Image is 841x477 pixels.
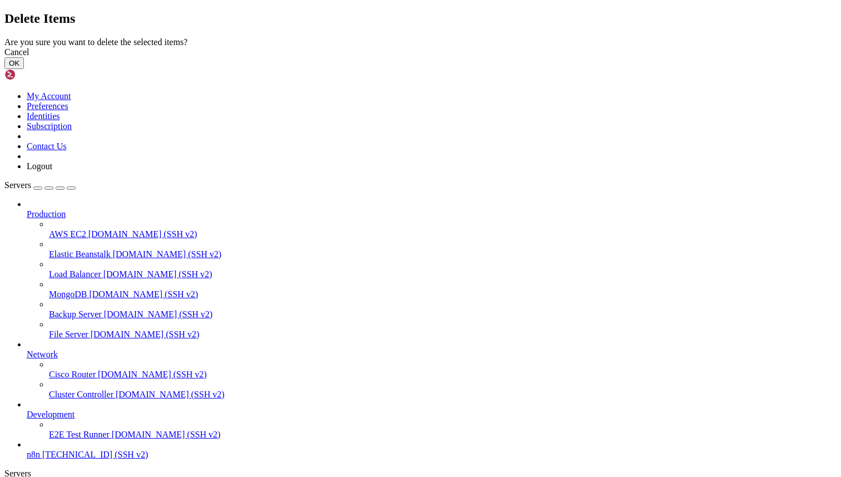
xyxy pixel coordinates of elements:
x-row: 0 updates can be applied immediately. [4,171,696,180]
a: Backup Server [DOMAIN_NAME] (SSH v2) [49,309,837,319]
li: Elastic Beanstalk [DOMAIN_NAME] (SSH v2) [49,239,837,259]
x-row: IPv4 address for ens3: [TECHNICAL_ID] [4,134,696,144]
span: [DOMAIN_NAME] (SSH v2) [113,249,222,259]
x-row: : $ [4,217,696,227]
li: Load Balancer [DOMAIN_NAME] (SSH v2) [49,259,837,279]
span: Cluster Controller [49,390,113,399]
li: n8n [TECHNICAL_ID] (SSH v2) [27,440,837,460]
span: File Server [49,330,88,339]
x-row: Swap usage: 0% [4,106,696,116]
li: Backup Server [DOMAIN_NAME] (SSH v2) [49,299,837,319]
x-row: * Management: [URL][DOMAIN_NAME] [4,32,696,42]
x-row: Users logged in: 1 [4,125,696,134]
x-row: * Support: [URL][DOMAIN_NAME] [4,42,696,51]
span: Cisco Router [49,370,96,379]
div: (23, 23) [112,218,117,227]
span: n8n [27,450,40,459]
span: Backup Server [49,309,102,319]
x-row: Welcome to Ubuntu 25.04 (GNU/Linux 6.14.0-15-generic x86_64) [4,4,696,14]
span: Development [27,410,75,419]
span: Load Balancer [49,269,101,279]
x-row: System information as of [DATE] [4,60,696,70]
span: [DOMAIN_NAME] (SSH v2) [88,229,197,239]
x-row: *** System restart required *** [4,199,696,208]
div: Cancel [4,47,837,57]
button: OK [4,57,24,69]
x-row: Processes: 155 [4,116,696,125]
span: [DOMAIN_NAME] (SSH v2) [104,309,213,319]
span: [DOMAIN_NAME] (SSH v2) [91,330,200,339]
div: Are you sure you want to delete the selected items? [4,37,837,47]
h2: Delete Items [4,11,837,26]
a: Elastic Beanstalk [DOMAIN_NAME] (SSH v2) [49,249,837,259]
a: Contact Us [27,141,67,151]
span: ubuntu@vps-ec5eaedd [4,217,89,226]
li: E2E Test Runner [DOMAIN_NAME] (SSH v2) [49,420,837,440]
a: Subscription [27,121,72,131]
span: AWS EC2 [49,229,86,239]
a: Preferences [27,101,68,111]
span: [DOMAIN_NAME] (SSH v2) [116,390,225,399]
span: ~ [93,217,98,226]
li: AWS EC2 [DOMAIN_NAME] (SSH v2) [49,219,837,239]
a: Identities [27,111,60,121]
li: Cluster Controller [DOMAIN_NAME] (SSH v2) [49,380,837,400]
x-row: * Documentation: [URL][DOMAIN_NAME] [4,23,696,32]
a: MongoDB [DOMAIN_NAME] (SSH v2) [49,289,837,299]
span: [TECHNICAL_ID] (SSH v2) [42,450,148,459]
a: E2E Test Runner [DOMAIN_NAME] (SSH v2) [49,430,837,440]
img: Shellngn [4,69,68,80]
a: AWS EC2 [DOMAIN_NAME] (SSH v2) [49,229,837,239]
span: [DOMAIN_NAME] (SSH v2) [98,370,207,379]
a: Production [27,209,837,219]
a: File Server [DOMAIN_NAME] (SSH v2) [49,330,837,340]
li: Cisco Router [DOMAIN_NAME] (SSH v2) [49,360,837,380]
span: Network [27,350,58,359]
x-row: System load: 0.0 [4,78,696,88]
li: File Server [DOMAIN_NAME] (SSH v2) [49,319,837,340]
a: Logout [27,161,52,171]
span: [DOMAIN_NAME] (SSH v2) [112,430,221,439]
x-row: Usage of /: 7.6% of 71.60GB [4,88,696,97]
a: n8n [TECHNICAL_ID] (SSH v2) [27,450,837,460]
a: Load Balancer [DOMAIN_NAME] (SSH v2) [49,269,837,279]
li: Network [27,340,837,400]
a: Cisco Router [DOMAIN_NAME] (SSH v2) [49,370,837,380]
x-row: IPv6 address for ens3: [TECHNICAL_ID] [4,143,696,153]
li: Development [27,400,837,440]
span: [DOMAIN_NAME] (SSH v2) [89,289,198,299]
x-row: Last login: [DATE] from [TECHNICAL_ID] [4,208,696,218]
x-row: Memory usage: 17% [4,97,696,106]
a: Cluster Controller [DOMAIN_NAME] (SSH v2) [49,390,837,400]
a: Development [27,410,837,420]
a: My Account [27,91,71,101]
span: E2E Test Runner [49,430,110,439]
span: MongoDB [49,289,87,299]
a: Servers [4,180,76,190]
span: Elastic Beanstalk [49,249,111,259]
span: Servers [4,180,31,190]
li: Production [27,199,837,340]
li: MongoDB [DOMAIN_NAME] (SSH v2) [49,279,837,299]
span: [DOMAIN_NAME] (SSH v2) [103,269,212,279]
a: Network [27,350,837,360]
span: Production [27,209,66,219]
